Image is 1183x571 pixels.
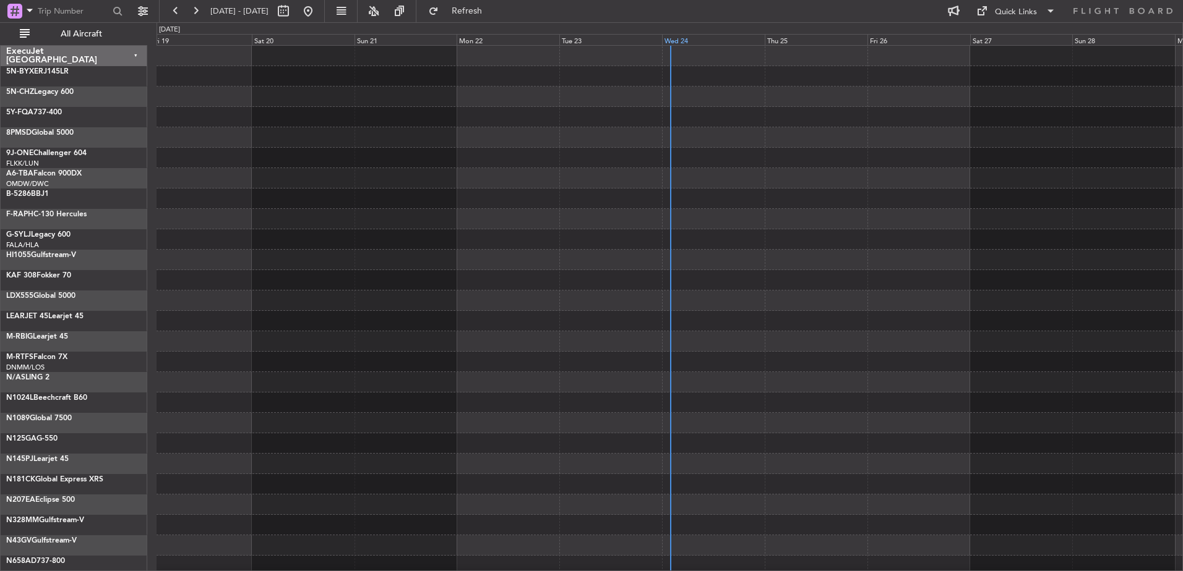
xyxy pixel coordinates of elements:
span: 9J-ONE [6,150,33,157]
span: Refresh [441,7,493,15]
span: All Aircraft [32,30,131,38]
span: N125GA [6,435,37,442]
div: Mon 22 [457,34,559,45]
a: HI1055Gulfstream-V [6,252,76,259]
a: N145PJLearjet 45 [6,455,69,463]
a: N328MMGulfstream-V [6,517,84,524]
span: KAF 308 [6,272,37,279]
div: Fri 26 [867,34,970,45]
a: N181CKGlobal Express XRS [6,476,103,483]
a: N1024LBeechcraft B60 [6,394,87,402]
a: F-RAPHC-130 Hercules [6,211,87,218]
a: B-5286BBJ1 [6,190,49,198]
div: Thu 25 [765,34,867,45]
a: LEARJET 45Learjet 45 [6,313,84,320]
a: N1089Global 7500 [6,415,72,422]
div: Sun 21 [355,34,457,45]
a: N/ASLING 2 [6,374,49,381]
span: N207EA [6,496,35,504]
div: [DATE] [159,25,180,35]
a: N125GAG-550 [6,435,58,442]
span: N145PJ [6,455,33,463]
span: HI1055 [6,252,31,259]
span: A6-TBA [6,170,33,177]
div: Sat 27 [970,34,1073,45]
div: Sun 28 [1072,34,1175,45]
span: B-5286 [6,190,31,198]
div: Tue 23 [559,34,662,45]
a: OMDW/DWC [6,179,49,188]
span: N1089 [6,415,30,422]
span: N43GV [6,537,32,544]
span: N/A [6,374,21,381]
a: 8PMSDGlobal 5000 [6,129,74,137]
span: N658AD [6,557,37,565]
div: Sat 20 [252,34,355,45]
span: LDX555 [6,292,33,300]
a: A6-TBAFalcon 900DX [6,170,82,177]
a: 9J-ONEChallenger 604 [6,150,87,157]
span: 5Y-FQA [6,109,33,116]
a: 5N-CHZLegacy 600 [6,88,74,96]
span: 5N-CHZ [6,88,34,96]
a: N658AD737-800 [6,557,65,565]
a: KAF 308Fokker 70 [6,272,71,279]
a: 5Y-FQA737-400 [6,109,62,116]
a: FLKK/LUN [6,159,39,168]
div: Wed 24 [662,34,765,45]
span: 8PMSD [6,129,32,137]
button: Refresh [423,1,497,21]
a: N207EAEclipse 500 [6,496,75,504]
span: M-RBIG [6,333,33,340]
span: F-RAPH [6,211,33,218]
span: [DATE] - [DATE] [210,6,269,17]
input: Trip Number [38,2,109,20]
div: Fri 19 [149,34,252,45]
a: 5N-BYXERJ145LR [6,68,69,75]
span: G-SYLJ [6,231,31,239]
a: M-RBIGLearjet 45 [6,333,68,340]
span: N1024L [6,394,33,402]
button: All Aircraft [14,24,134,44]
a: M-RTFSFalcon 7X [6,353,67,361]
a: DNMM/LOS [6,363,45,372]
a: N43GVGulfstream-V [6,537,77,544]
span: M-RTFS [6,353,33,361]
span: N328MM [6,517,39,524]
button: Quick Links [970,1,1062,21]
span: 5N-BYX [6,68,34,75]
div: Quick Links [995,6,1037,19]
span: N181CK [6,476,35,483]
a: LDX555Global 5000 [6,292,75,300]
a: G-SYLJLegacy 600 [6,231,71,239]
a: FALA/HLA [6,240,39,250]
span: LEARJET 45 [6,313,48,320]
